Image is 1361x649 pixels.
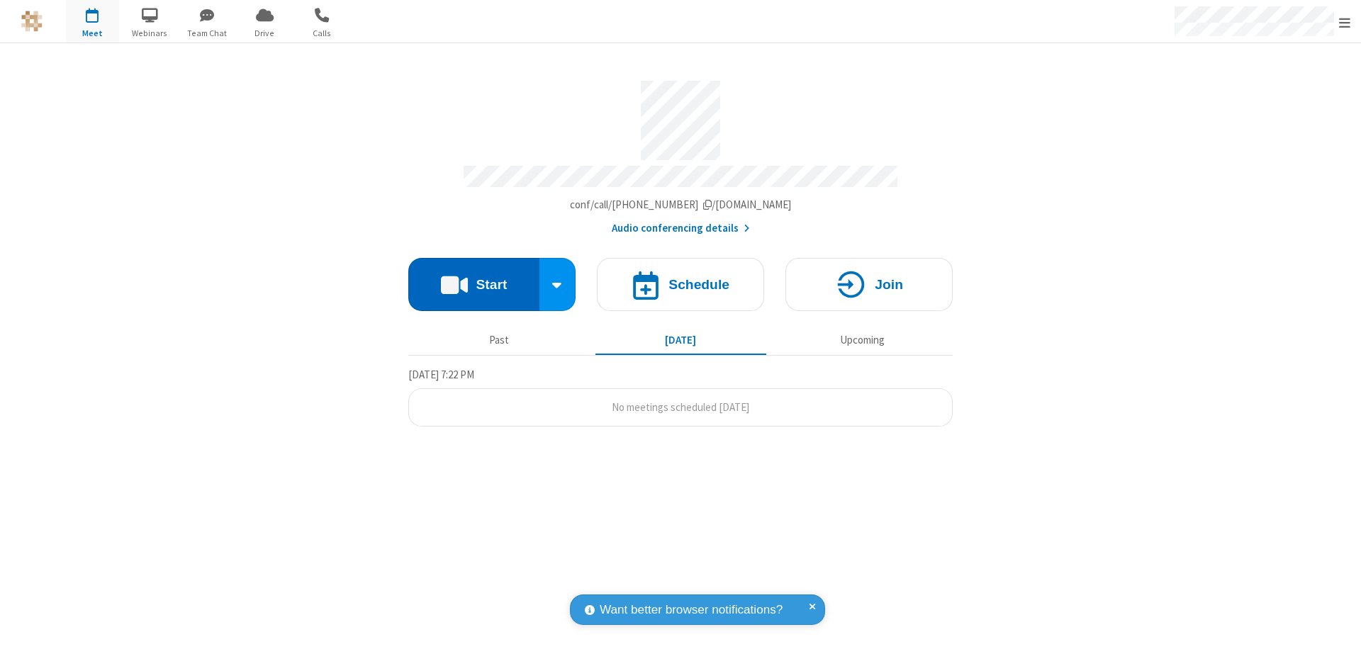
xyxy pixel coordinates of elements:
[595,327,766,354] button: [DATE]
[785,258,953,311] button: Join
[408,368,474,381] span: [DATE] 7:22 PM
[597,258,764,311] button: Schedule
[408,366,953,427] section: Today's Meetings
[21,11,43,32] img: QA Selenium DO NOT DELETE OR CHANGE
[539,258,576,311] div: Start conference options
[612,400,749,414] span: No meetings scheduled [DATE]
[123,27,177,40] span: Webinars
[777,327,948,354] button: Upcoming
[238,27,291,40] span: Drive
[296,27,349,40] span: Calls
[408,70,953,237] section: Account details
[570,197,792,213] button: Copy my meeting room linkCopy my meeting room link
[612,220,750,237] button: Audio conferencing details
[570,198,792,211] span: Copy my meeting room link
[414,327,585,354] button: Past
[181,27,234,40] span: Team Chat
[875,278,903,291] h4: Join
[668,278,729,291] h4: Schedule
[408,258,539,311] button: Start
[66,27,119,40] span: Meet
[476,278,507,291] h4: Start
[600,601,783,619] span: Want better browser notifications?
